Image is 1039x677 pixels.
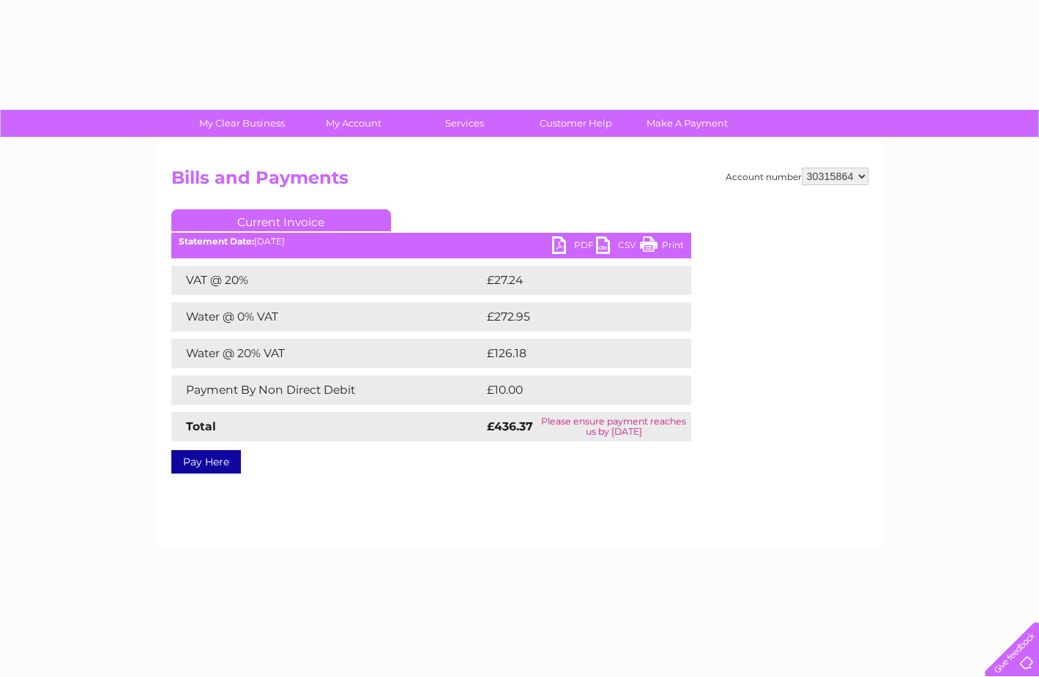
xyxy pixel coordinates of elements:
[182,110,302,137] a: My Clear Business
[171,339,483,368] td: Water @ 20% VAT
[483,339,663,368] td: £126.18
[171,450,241,474] a: Pay Here
[596,236,640,258] a: CSV
[483,302,665,332] td: £272.95
[171,209,391,231] a: Current Invoice
[186,419,216,433] strong: Total
[537,412,690,441] td: Please ensure payment reaches us by [DATE]
[179,236,254,247] b: Statement Date:
[171,266,483,295] td: VAT @ 20%
[171,236,691,247] div: [DATE]
[293,110,414,137] a: My Account
[483,375,661,405] td: £10.00
[640,236,684,258] a: Print
[483,266,661,295] td: £27.24
[171,302,483,332] td: Water @ 0% VAT
[627,110,748,137] a: Make A Payment
[515,110,636,137] a: Customer Help
[404,110,525,137] a: Services
[171,168,868,195] h2: Bills and Payments
[171,375,483,405] td: Payment By Non Direct Debit
[552,236,596,258] a: PDF
[487,419,533,433] strong: £436.37
[726,168,868,185] div: Account number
